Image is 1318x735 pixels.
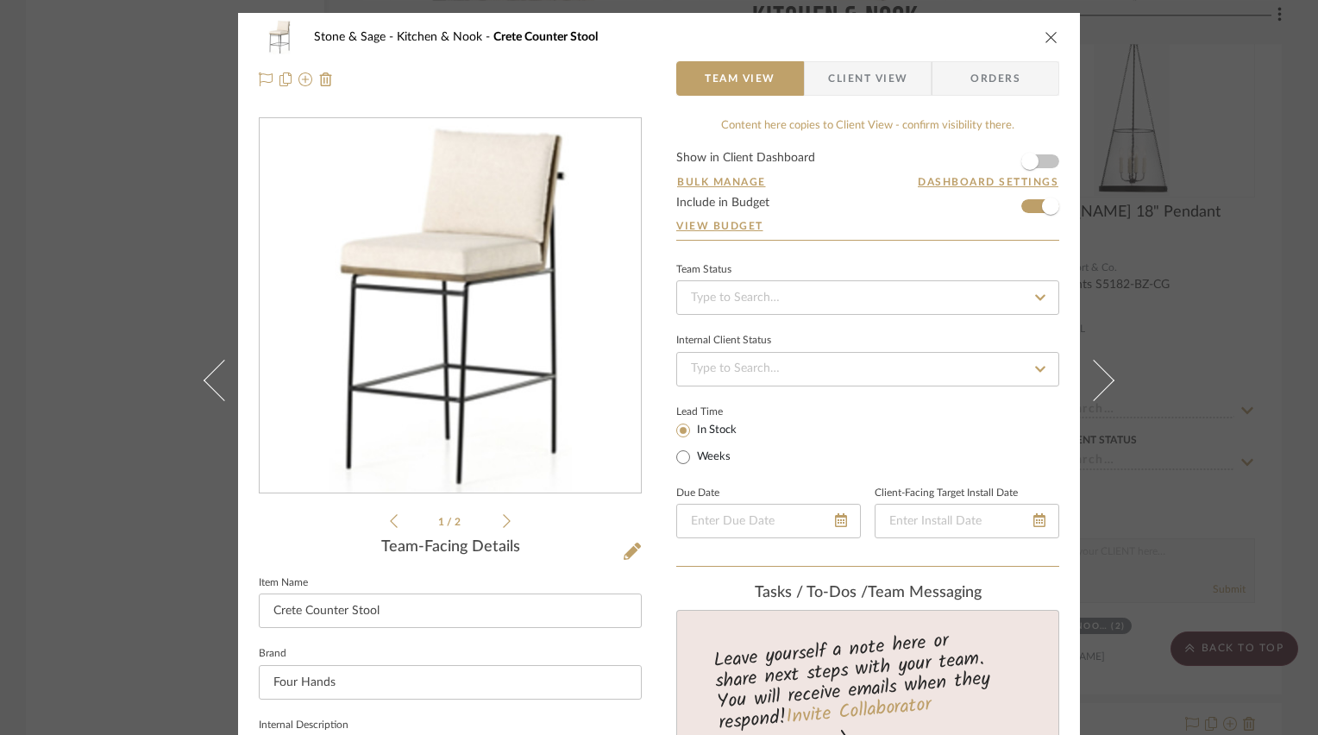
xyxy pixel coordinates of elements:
div: 0 [260,119,641,493]
span: Crete Counter Stool [493,31,598,43]
label: Internal Description [259,721,348,730]
a: Invite Collaborator [785,690,932,733]
span: 1 [438,517,447,527]
input: Type to Search… [676,352,1059,386]
div: Internal Client Status [676,336,771,345]
img: Remove from project [319,72,333,86]
img: 51eca612-1882-46d3-be34-a6af2081c7c7_436x436.jpg [329,119,572,493]
span: Tasks / To-Dos / [755,585,868,600]
label: In Stock [694,423,737,438]
a: View Budget [676,219,1059,233]
button: Bulk Manage [676,174,767,190]
span: Orders [951,61,1039,96]
label: Brand [259,650,286,658]
button: Dashboard Settings [917,174,1059,190]
input: Enter Item Name [259,594,642,628]
mat-radio-group: Select item type [676,419,765,468]
div: Team-Facing Details [259,538,642,557]
span: 2 [455,517,463,527]
span: Team View [705,61,775,96]
label: Due Date [676,489,719,498]
input: Type to Search… [676,280,1059,315]
div: Team Status [676,266,731,274]
label: Client-Facing Target Install Date [875,489,1018,498]
div: team Messaging [676,584,1059,603]
label: Lead Time [676,404,765,419]
span: Client View [828,61,907,96]
span: / [447,517,455,527]
input: Enter Due Date [676,504,861,538]
input: Enter Brand [259,665,642,700]
div: Content here copies to Client View - confirm visibility there. [676,117,1059,135]
span: Stone & Sage [314,31,397,43]
button: close [1044,29,1059,45]
span: Kitchen & Nook [397,31,493,43]
label: Item Name [259,579,308,587]
label: Weeks [694,449,731,465]
input: Enter Install Date [875,504,1059,538]
img: 51eca612-1882-46d3-be34-a6af2081c7c7_48x40.jpg [259,20,300,54]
